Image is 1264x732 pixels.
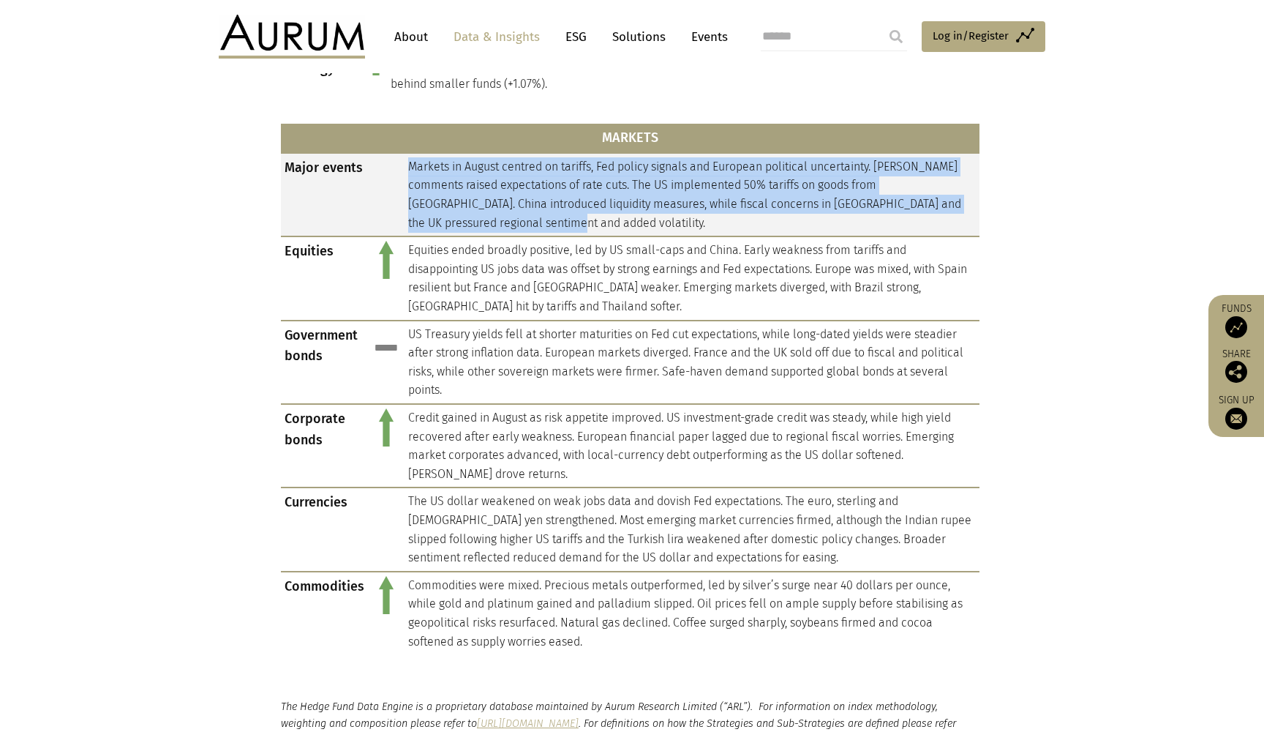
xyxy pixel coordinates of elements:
[1225,408,1247,430] img: Sign up to our newsletter
[1225,361,1247,383] img: Share this post
[387,23,435,51] a: About
[405,153,979,236] td: Markets in August centred on tariffs, Fed policy signals and European political uncertainty. [PER...
[1216,349,1257,383] div: Share
[405,488,979,571] td: The US dollar weakened on weak jobs data and dovish Fed expectations. The euro, sterling and [DEM...
[281,153,368,236] td: Major events
[281,321,368,404] td: Government bonds
[405,236,979,320] td: Equities ended broadly positive, led by US small-caps and China. Early weakness from tariffs and ...
[477,717,579,730] a: [URL][DOMAIN_NAME]
[1225,316,1247,338] img: Access Funds
[281,236,368,320] td: Equities
[281,124,979,153] th: MARKETS
[922,21,1045,52] a: Log in/Register
[281,404,368,488] td: Corporate bonds
[558,23,594,51] a: ESG
[405,404,979,488] td: Credit gained in August as risk appetite improved. US investment-grade credit was steady, while h...
[405,572,979,654] td: Commodities were mixed. Precious metals outperformed, led by silver’s surge near 40 dollars per o...
[281,572,368,654] td: Commodities
[405,321,979,404] td: US Treasury yields fell at shorter maturities on Fed cut expectations, while long-dated yields we...
[446,23,547,51] a: Data & Insights
[684,23,728,51] a: Events
[1216,394,1257,430] a: Sign up
[1216,302,1257,338] a: Funds
[219,15,365,59] img: Aurum
[933,27,1009,45] span: Log in/Register
[281,488,368,571] td: Currencies
[605,23,673,51] a: Solutions
[881,22,911,51] input: Submit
